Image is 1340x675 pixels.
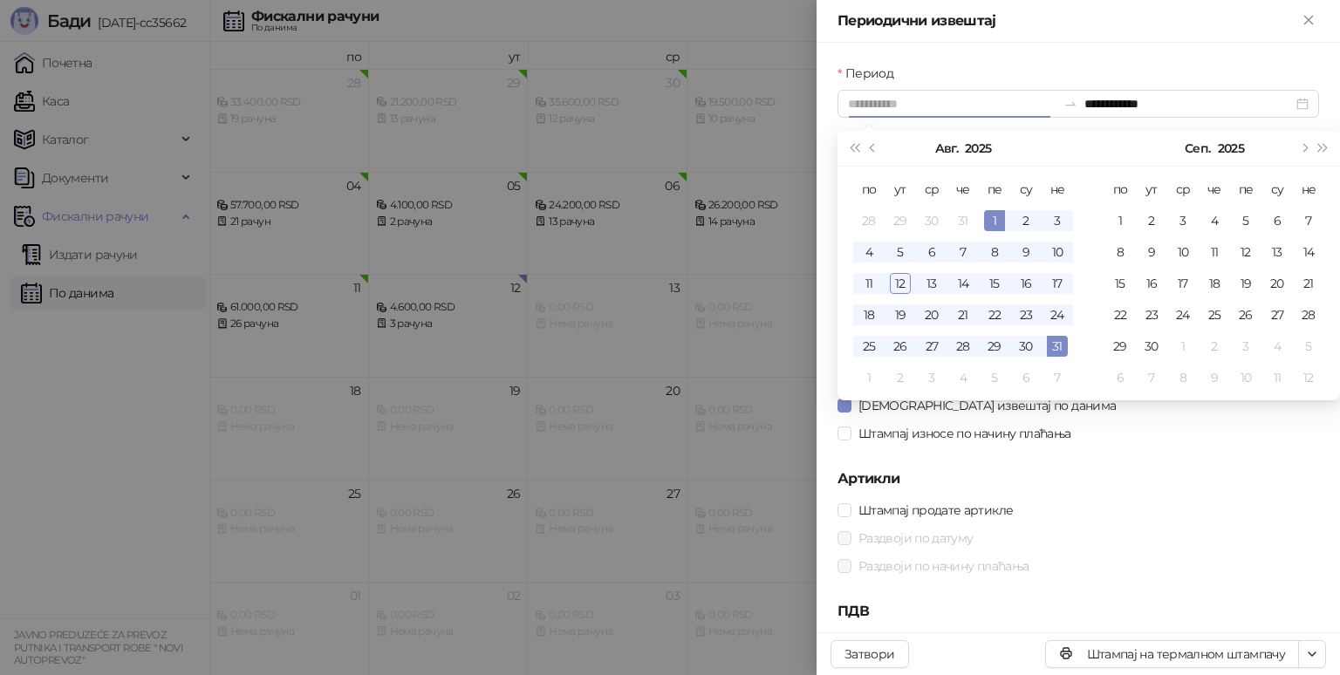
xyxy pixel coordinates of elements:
div: 11 [1267,367,1288,388]
button: Изабери годину [1218,131,1244,166]
td: 2025-09-11 [1199,236,1230,268]
div: 29 [1110,336,1131,357]
input: Период [848,94,1056,113]
div: 31 [953,210,974,231]
div: 17 [1047,273,1068,294]
div: 3 [1172,210,1193,231]
div: 16 [1141,273,1162,294]
div: 2 [890,367,911,388]
div: 8 [1110,242,1131,262]
td: 2025-08-25 [853,331,885,362]
td: 2025-08-31 [1042,331,1073,362]
div: 9 [1015,242,1036,262]
div: 26 [1235,304,1256,325]
th: пе [979,174,1010,205]
span: Раздвоји по начину плаћања [851,556,1036,576]
td: 2025-09-22 [1104,299,1136,331]
td: 2025-09-16 [1136,268,1167,299]
td: 2025-08-21 [947,299,979,331]
td: 2025-08-07 [947,236,979,268]
div: 16 [1015,273,1036,294]
div: 20 [921,304,942,325]
td: 2025-09-29 [1104,331,1136,362]
div: 6 [921,242,942,262]
td: 2025-10-01 [1167,331,1199,362]
td: 2025-08-02 [1010,205,1042,236]
div: 20 [1267,273,1288,294]
div: 29 [984,336,1005,357]
td: 2025-08-11 [853,268,885,299]
label: Период [837,64,904,83]
td: 2025-10-12 [1293,362,1324,393]
div: 10 [1235,367,1256,388]
td: 2025-08-13 [916,268,947,299]
button: Close [1298,10,1319,31]
div: 12 [890,273,911,294]
div: 26 [890,336,911,357]
td: 2025-10-08 [1167,362,1199,393]
span: Раздвоји по датуму [851,528,980,548]
td: 2025-09-17 [1167,268,1199,299]
td: 2025-09-04 [947,362,979,393]
div: 21 [1298,273,1319,294]
td: 2025-09-06 [1010,362,1042,393]
div: 2 [1204,336,1225,357]
div: 13 [1267,242,1288,262]
div: 14 [1298,242,1319,262]
td: 2025-10-10 [1230,362,1261,393]
td: 2025-09-01 [853,362,885,393]
button: Штампај на термалном штампачу [1045,640,1299,668]
td: 2025-08-14 [947,268,979,299]
div: 7 [1298,210,1319,231]
div: 10 [1047,242,1068,262]
div: 27 [921,336,942,357]
td: 2025-09-06 [1261,205,1293,236]
td: 2025-08-18 [853,299,885,331]
div: 5 [1235,210,1256,231]
div: 1 [1110,210,1131,231]
span: to [1063,97,1077,111]
td: 2025-10-07 [1136,362,1167,393]
td: 2025-08-26 [885,331,916,362]
td: 2025-09-18 [1199,268,1230,299]
td: 2025-09-19 [1230,268,1261,299]
div: 24 [1047,304,1068,325]
td: 2025-08-22 [979,299,1010,331]
button: Претходни месец (PageUp) [864,131,883,166]
td: 2025-09-04 [1199,205,1230,236]
div: 7 [1047,367,1068,388]
div: 18 [1204,273,1225,294]
div: 28 [1298,304,1319,325]
div: 24 [1172,304,1193,325]
div: 2 [1015,210,1036,231]
button: Изабери месец [935,131,958,166]
th: ср [916,174,947,205]
td: 2025-09-07 [1293,205,1324,236]
td: 2025-07-29 [885,205,916,236]
th: ср [1167,174,1199,205]
div: 4 [953,367,974,388]
td: 2025-08-10 [1042,236,1073,268]
div: 11 [1204,242,1225,262]
td: 2025-09-27 [1261,299,1293,331]
div: 10 [1172,242,1193,262]
td: 2025-08-23 [1010,299,1042,331]
td: 2025-08-29 [979,331,1010,362]
td: 2025-09-20 [1261,268,1293,299]
td: 2025-09-09 [1136,236,1167,268]
div: 28 [858,210,879,231]
div: 8 [984,242,1005,262]
td: 2025-09-05 [979,362,1010,393]
td: 2025-09-03 [916,362,947,393]
td: 2025-07-28 [853,205,885,236]
th: су [1010,174,1042,205]
td: 2025-09-24 [1167,299,1199,331]
div: 25 [1204,304,1225,325]
div: 14 [953,273,974,294]
div: 6 [1267,210,1288,231]
td: 2025-08-05 [885,236,916,268]
div: 5 [1298,336,1319,357]
div: 5 [984,367,1005,388]
div: 17 [1172,273,1193,294]
td: 2025-08-06 [916,236,947,268]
